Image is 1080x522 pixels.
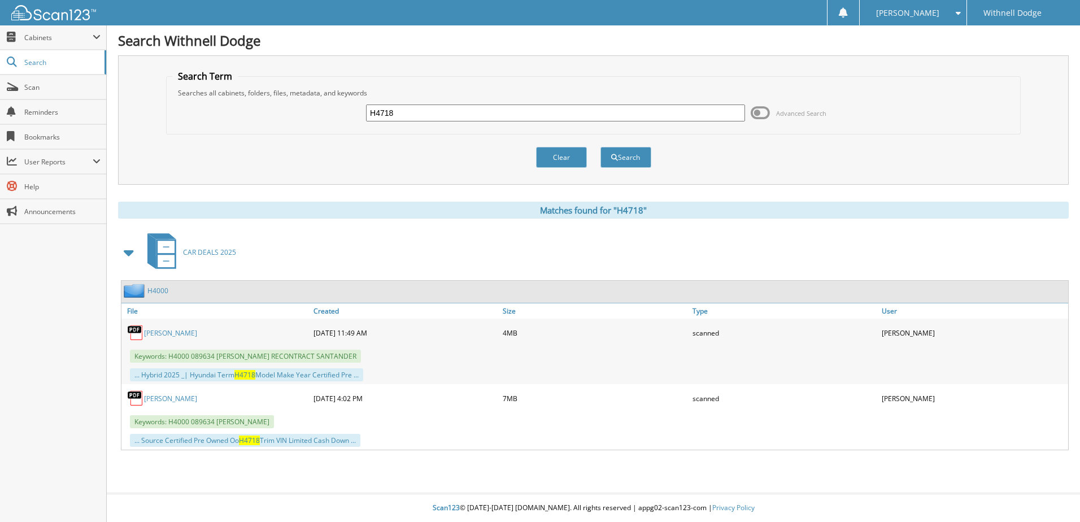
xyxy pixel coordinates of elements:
div: [DATE] 4:02 PM [311,387,500,410]
a: User [879,303,1068,319]
button: Search [600,147,651,168]
legend: Search Term [172,70,238,82]
div: 4MB [500,321,689,344]
a: [PERSON_NAME] [144,394,197,403]
div: [PERSON_NAME] [879,321,1068,344]
span: User Reports [24,157,93,167]
div: Searches all cabinets, folders, files, metadata, and keywords [172,88,1014,98]
div: ... Source Certified Pre Owned Oo Trim VIN Limited Cash Down ... [130,434,360,447]
span: Help [24,182,101,192]
iframe: Chat Widget [1024,468,1080,522]
a: Privacy Policy [712,503,755,512]
h1: Search Withnell Dodge [118,31,1069,50]
img: PDF.png [127,324,144,341]
span: Keywords: H4000 089634 [PERSON_NAME] [130,415,274,428]
img: folder2.png [124,284,147,298]
img: PDF.png [127,390,144,407]
span: Bookmarks [24,132,101,142]
span: CAR DEALS 2025 [183,247,236,257]
div: © [DATE]-[DATE] [DOMAIN_NAME]. All rights reserved | appg02-scan123-com | [107,494,1080,522]
a: Created [311,303,500,319]
div: scanned [690,321,879,344]
span: Announcements [24,207,101,216]
span: Keywords: H4000 089634 [PERSON_NAME] RECONTRACT SANTANDER [130,350,361,363]
span: Cabinets [24,33,93,42]
div: ... Hybrid 2025 _| Hyundai Term Model Make Year Certified Pre ... [130,368,363,381]
span: [PERSON_NAME] [876,10,939,16]
a: File [121,303,311,319]
a: H4000 [147,286,168,295]
a: Type [690,303,879,319]
span: Search [24,58,99,67]
span: Withnell Dodge [983,10,1042,16]
a: Size [500,303,689,319]
span: Reminders [24,107,101,117]
img: scan123-logo-white.svg [11,5,96,20]
div: [PERSON_NAME] [879,387,1068,410]
a: [PERSON_NAME] [144,328,197,338]
div: [DATE] 11:49 AM [311,321,500,344]
a: CAR DEALS 2025 [141,230,236,275]
div: Matches found for "H4718" [118,202,1069,219]
button: Clear [536,147,587,168]
span: Scan123 [433,503,460,512]
div: scanned [690,387,879,410]
span: H4718 [239,436,260,445]
span: H4718 [234,370,255,380]
span: Scan [24,82,101,92]
span: Advanced Search [776,109,826,118]
div: 7MB [500,387,689,410]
